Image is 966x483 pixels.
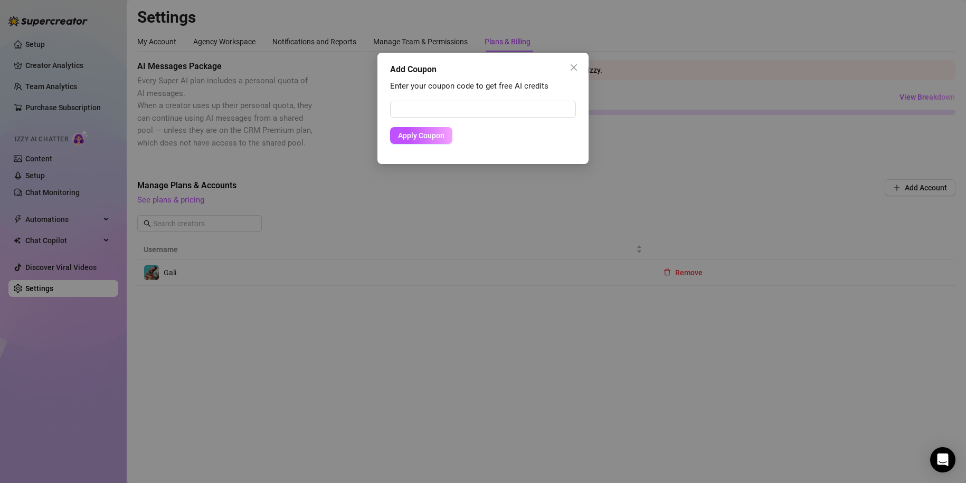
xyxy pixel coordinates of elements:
div: Add Coupon [390,63,576,76]
span: Apply Coupon [398,131,444,140]
span: close [570,63,578,72]
button: Close [565,59,582,76]
span: Close [565,63,582,72]
div: Enter your coupon code to get free AI credits [390,80,576,93]
button: Apply Coupon [390,127,452,144]
div: Open Intercom Messenger [930,447,955,472]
